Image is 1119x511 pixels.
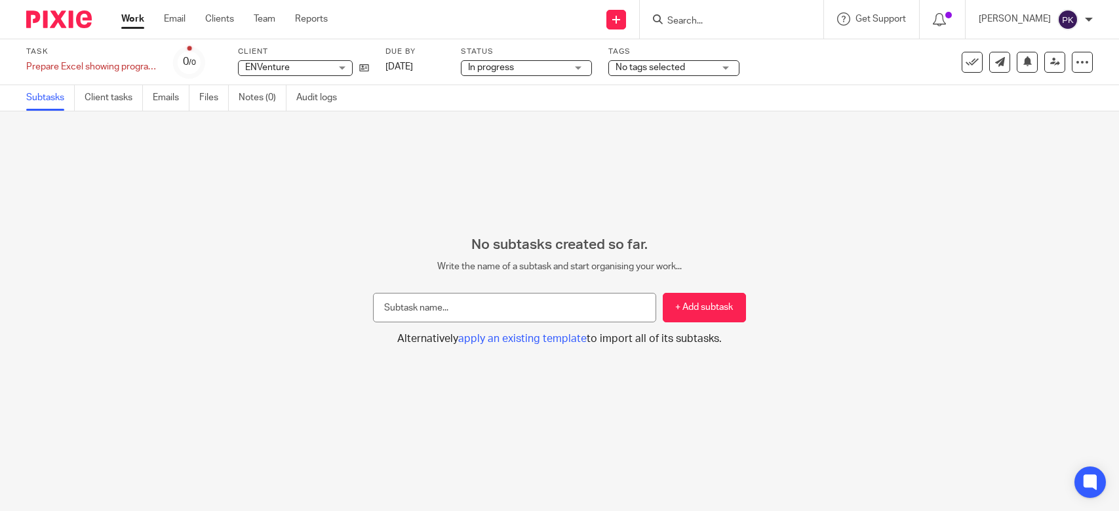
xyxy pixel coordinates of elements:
[616,63,685,72] span: No tags selected
[373,260,746,273] p: Write the name of a subtask and start organising your work...
[189,59,196,66] small: /0
[855,14,906,24] span: Get Support
[254,12,275,26] a: Team
[121,12,144,26] a: Work
[373,293,656,322] input: Subtask name...
[85,85,143,111] a: Client tasks
[26,60,157,73] div: Prepare Excel showing programs and split contributions.
[295,12,328,26] a: Reports
[199,85,229,111] a: Files
[608,47,739,57] label: Tags
[385,47,444,57] label: Due by
[239,85,286,111] a: Notes (0)
[666,16,784,28] input: Search
[663,293,746,322] button: + Add subtask
[373,332,746,346] button: Alternativelyapply an existing templateto import all of its subtasks.
[458,333,587,344] span: apply an existing template
[26,10,92,28] img: Pixie
[468,63,514,72] span: In progress
[153,85,189,111] a: Emails
[979,12,1051,26] p: [PERSON_NAME]
[26,60,157,73] div: Prepare Excel showing programs and split&nbsp;contributions.
[296,85,347,111] a: Audit logs
[461,47,592,57] label: Status
[245,63,290,72] span: ENVenture
[205,12,234,26] a: Clients
[26,47,157,57] label: Task
[183,54,196,69] div: 0
[238,47,369,57] label: Client
[164,12,186,26] a: Email
[1057,9,1078,30] img: svg%3E
[385,62,413,71] span: [DATE]
[373,237,746,254] h2: No subtasks created so far.
[26,85,75,111] a: Subtasks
